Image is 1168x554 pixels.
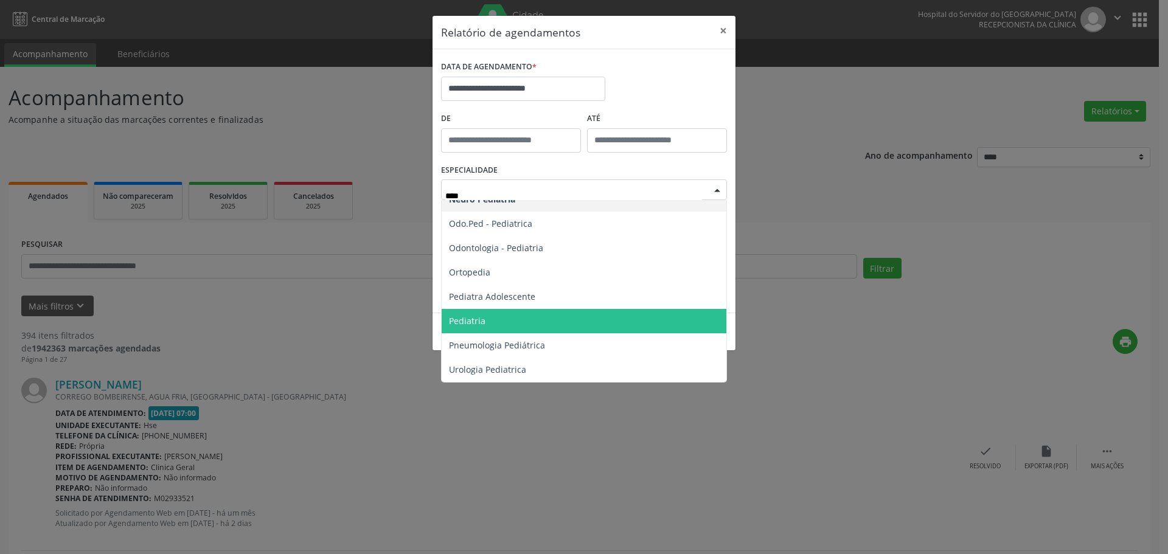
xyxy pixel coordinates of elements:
[711,16,735,46] button: Close
[587,109,727,128] label: ATÉ
[441,24,580,40] h5: Relatório de agendamentos
[449,266,490,278] span: Ortopedia
[449,364,526,375] span: Urologia Pediatrica
[449,291,535,302] span: Pediatra Adolescente
[449,218,532,229] span: Odo.Ped - Pediatrica
[449,315,485,327] span: Pediatria
[449,242,543,254] span: Odontologia - Pediatria
[441,109,581,128] label: De
[441,58,537,77] label: DATA DE AGENDAMENTO
[441,161,498,180] label: ESPECIALIDADE
[449,339,545,351] span: Pneumologia Pediátrica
